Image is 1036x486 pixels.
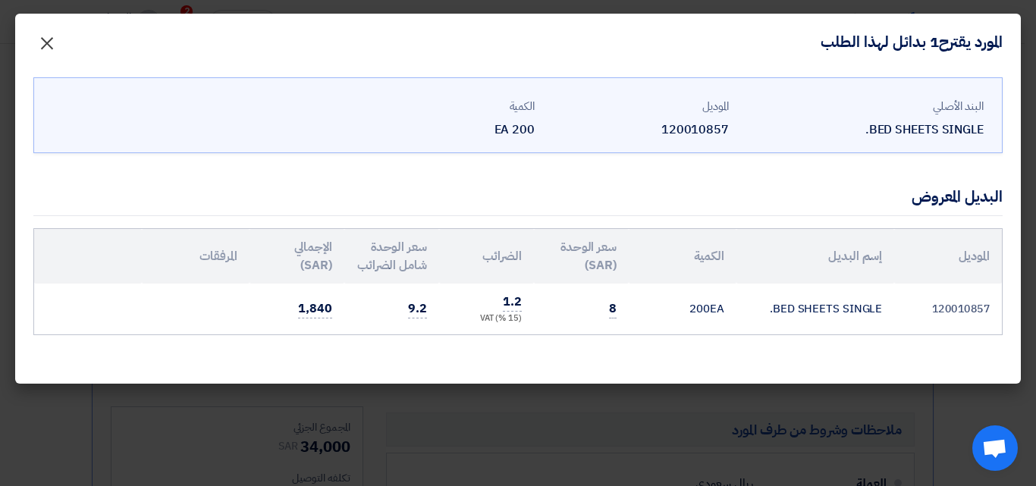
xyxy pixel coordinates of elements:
[26,24,68,55] button: Close
[741,98,984,115] div: البند الأصلي
[912,185,1003,208] div: البديل المعروض
[741,121,984,139] div: BED SHEETS SINGLE.
[547,121,729,139] div: 120010857
[451,312,522,325] div: (15 %) VAT
[503,293,522,312] span: 1.2
[736,229,894,284] th: إسم البديل
[142,229,250,284] th: المرفقات
[38,20,56,65] span: ×
[344,229,439,284] th: سعر الوحدة شامل الضرائب
[534,229,629,284] th: سعر الوحدة (SAR)
[894,229,1002,284] th: الموديل
[353,121,535,139] div: 200 EA
[439,229,534,284] th: الضرائب
[629,284,736,334] td: EA
[408,299,427,318] span: 9.2
[250,229,344,284] th: الإجمالي (SAR)
[353,98,535,115] div: الكمية
[821,32,1003,52] h4: المورد يقترح1 بدائل لهذا الطلب
[629,229,736,284] th: الكمية
[609,299,617,318] span: 8
[547,98,729,115] div: الموديل
[689,300,710,317] span: 200
[298,299,332,318] span: 1,840
[736,284,894,334] td: BED SHEETS SINGLE.
[972,425,1018,471] a: Open chat
[894,284,1002,334] td: 120010857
